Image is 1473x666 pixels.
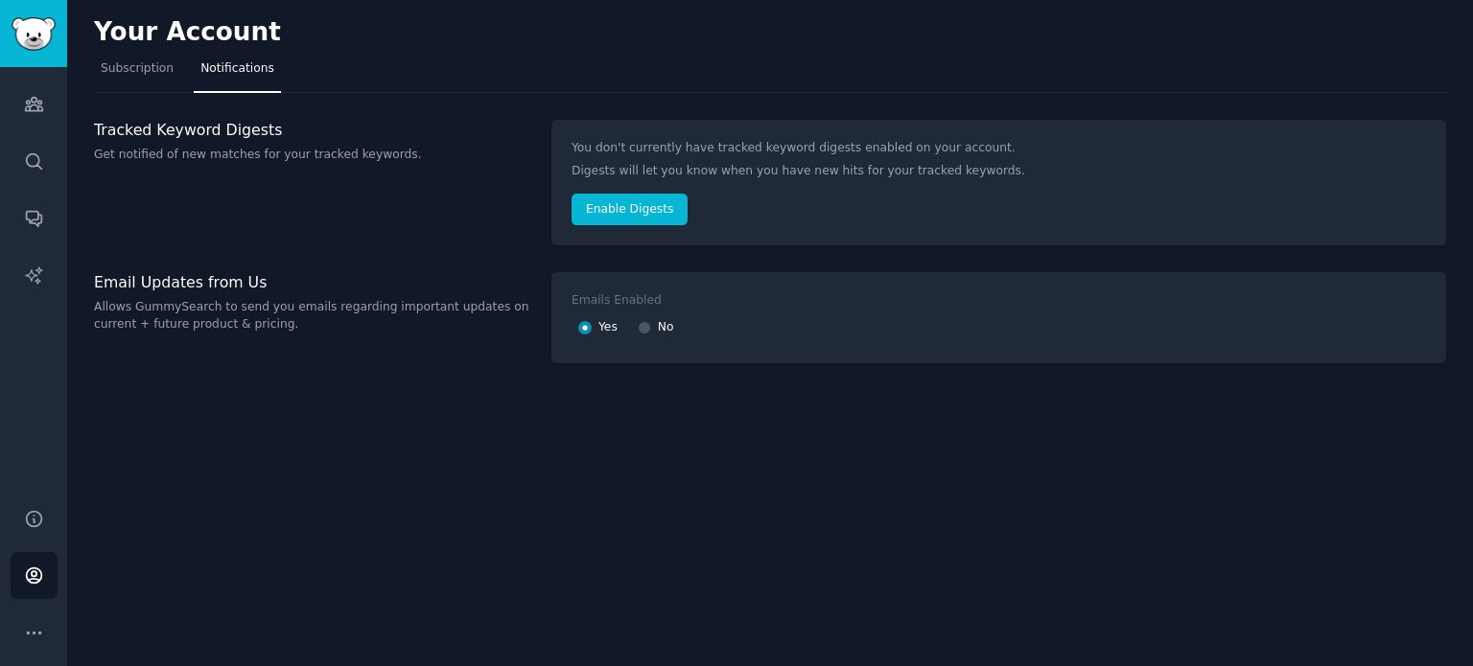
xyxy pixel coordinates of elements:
span: Yes [598,319,618,336]
h3: Tracked Keyword Digests [94,120,531,140]
div: Emails Enabled [572,292,662,310]
a: Notifications [194,54,281,93]
p: You don't currently have tracked keyword digests enabled on your account. [572,140,1426,157]
p: Allows GummySearch to send you emails regarding important updates on current + future product & p... [94,299,531,333]
h3: Email Updates from Us [94,272,531,292]
span: Subscription [101,60,174,78]
button: Enable Digests [572,194,688,226]
span: Notifications [200,60,274,78]
a: Subscription [94,54,180,93]
span: No [658,319,674,336]
img: GummySearch logo [12,17,56,51]
p: Digests will let you know when you have new hits for your tracked keywords. [572,163,1426,180]
p: Get notified of new matches for your tracked keywords. [94,147,531,164]
h2: Your Account [94,17,281,48]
